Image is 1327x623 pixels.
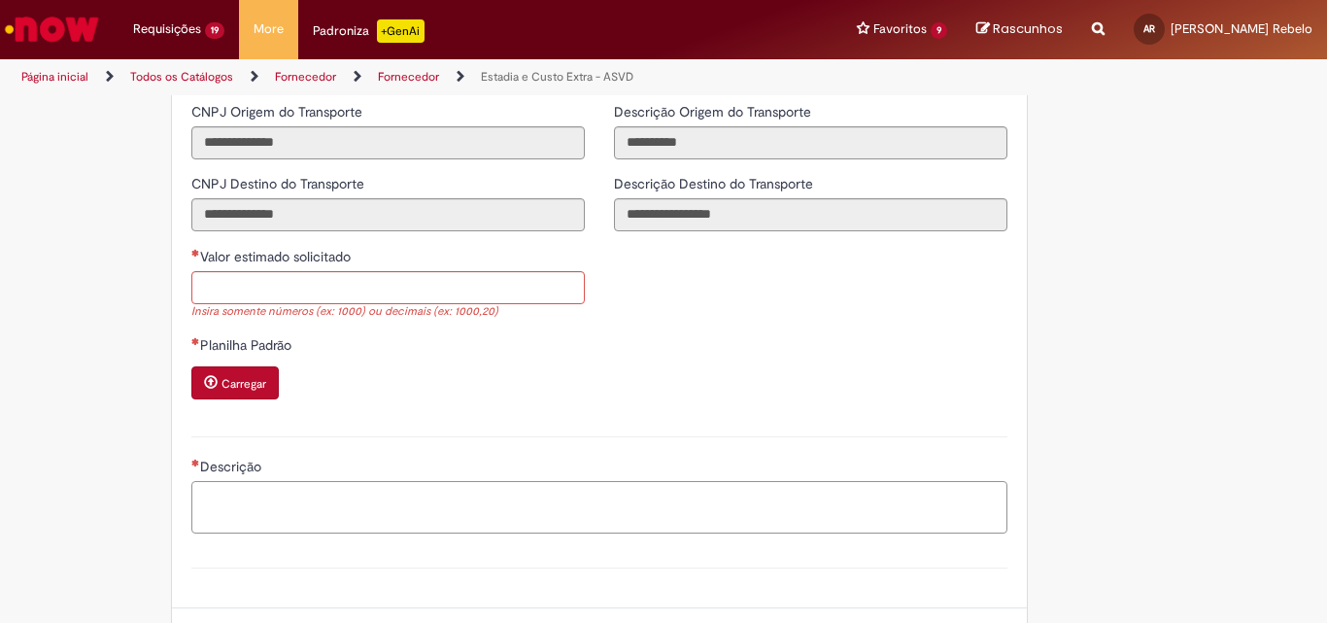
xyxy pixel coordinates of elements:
div: Insira somente números (ex: 1000) ou decimais (ex: 1000,20) [191,304,585,321]
span: Somente leitura - Descrição Destino do Transporte [614,175,817,192]
span: Favoritos [873,19,927,39]
span: 9 [931,22,947,39]
span: Necessários [191,249,200,257]
span: Planilha Padrão [200,336,295,354]
input: CNPJ Origem do Transporte [191,126,585,159]
span: Requisições [133,19,201,39]
textarea: Descrição [191,481,1007,534]
span: [PERSON_NAME] Rebelo [1171,20,1312,37]
button: Carregar anexo de Planilha Padrão Required [191,366,279,399]
input: CNPJ Destino do Transporte [191,198,585,231]
input: Valor estimado solicitado [191,271,585,304]
span: 19 [205,22,224,39]
span: Necessários [191,459,200,467]
span: Necessários [191,337,200,345]
p: +GenAi [377,19,425,43]
input: Descrição Origem do Transporte [614,126,1007,159]
small: Carregar [221,376,266,392]
a: Fornecedor [378,69,439,85]
span: More [254,19,284,39]
a: Página inicial [21,69,88,85]
span: Somente leitura - CNPJ Destino do Transporte [191,175,368,192]
a: Rascunhos [976,20,1063,39]
span: Somente leitura - Descrição Origem do Transporte [614,103,815,121]
span: AR [1143,22,1155,35]
a: Fornecedor [275,69,336,85]
img: ServiceNow [2,10,102,49]
span: Valor estimado solicitado [200,248,355,265]
input: Descrição Destino do Transporte [614,198,1007,231]
a: Todos os Catálogos [130,69,233,85]
span: Somente leitura - CNPJ Origem do Transporte [191,103,366,121]
ul: Trilhas de página [15,59,870,95]
div: Padroniza [313,19,425,43]
span: Descrição [200,458,265,475]
span: Rascunhos [993,19,1063,38]
a: Estadia e Custo Extra - ASVD [481,69,633,85]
